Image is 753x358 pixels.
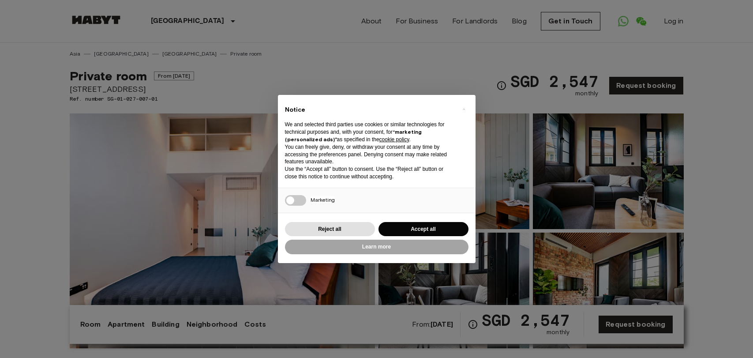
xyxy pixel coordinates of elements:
[285,128,422,143] strong: “marketing (personalized ads)”
[379,136,409,143] a: cookie policy
[462,104,465,114] span: ×
[285,222,375,237] button: Reject all
[378,222,468,237] button: Accept all
[285,143,454,166] p: You can freely give, deny, or withdraw your consent at any time by accessing the preferences pane...
[285,121,454,143] p: We and selected third parties use cookies or similar technologies for technical purposes and, wit...
[311,196,335,203] span: Marketing
[285,106,454,114] h2: Notice
[285,166,454,181] p: Use the “Accept all” button to consent. Use the “Reject all” button or close this notice to conti...
[457,102,471,116] button: Close this notice
[285,240,468,254] button: Learn more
